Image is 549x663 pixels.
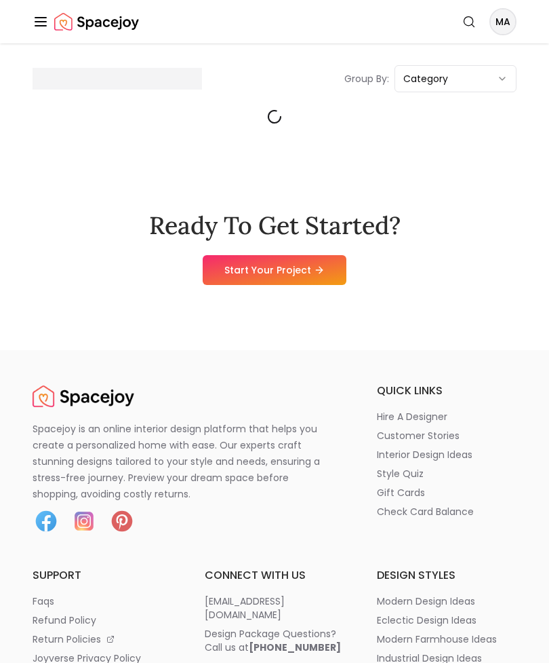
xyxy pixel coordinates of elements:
a: hire a designer [377,410,516,423]
p: check card balance [377,505,474,518]
b: [PHONE_NUMBER] [249,641,341,654]
a: Start Your Project [203,255,346,285]
p: modern farmhouse ideas [377,632,497,646]
img: Facebook icon [33,508,60,535]
a: refund policy [33,613,172,627]
button: MA [489,8,516,35]
p: faqs [33,594,54,608]
p: Spacejoy is an online interior design platform that helps you create a personalized home with eas... [33,421,336,502]
p: Group By: [344,72,389,86]
div: Design Package Questions? Call us at [205,627,341,654]
p: modern design ideas [377,594,475,608]
p: return policies [33,632,101,646]
a: check card balance [377,505,516,518]
a: return policies [33,632,172,646]
h6: connect with us [205,567,344,584]
p: gift cards [377,486,425,499]
span: MA [491,10,515,34]
p: refund policy [33,613,96,627]
h6: support [33,567,172,584]
img: Instagram icon [70,508,98,535]
h6: quick links [377,383,516,399]
p: hire a designer [377,410,447,423]
a: faqs [33,594,172,608]
a: Spacejoy [54,8,139,35]
a: modern farmhouse ideas [377,632,516,646]
a: Design Package Questions?Call us at[PHONE_NUMBER] [205,627,344,654]
p: style quiz [377,467,424,480]
img: Spacejoy Logo [54,8,139,35]
h6: design styles [377,567,516,584]
img: Pinterest icon [108,508,136,535]
a: [EMAIL_ADDRESS][DOMAIN_NAME] [205,594,344,622]
a: style quiz [377,467,516,480]
a: gift cards [377,486,516,499]
h2: Ready To Get Started? [149,212,401,239]
a: Spacejoy [33,383,134,410]
a: eclectic design ideas [377,613,516,627]
a: customer stories [377,429,516,442]
a: modern design ideas [377,594,516,608]
p: customer stories [377,429,460,442]
a: interior design ideas [377,448,516,461]
p: eclectic design ideas [377,613,476,627]
p: interior design ideas [377,448,472,461]
img: Spacejoy Logo [33,383,134,410]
